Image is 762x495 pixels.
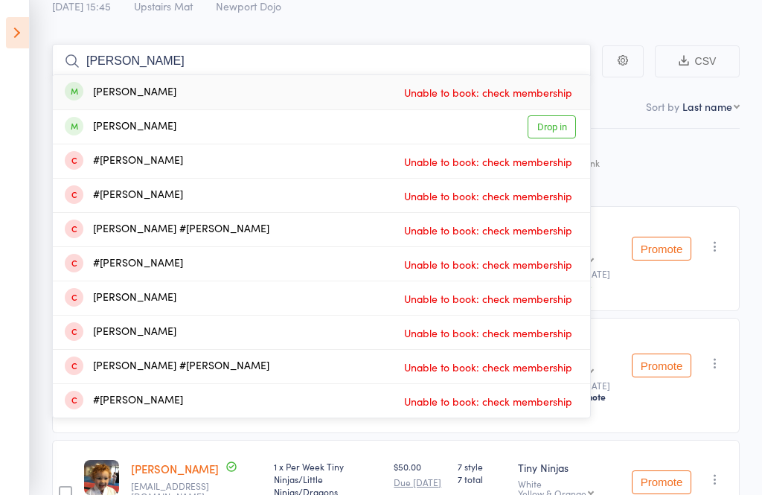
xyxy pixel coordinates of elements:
[65,221,269,238] div: [PERSON_NAME] #[PERSON_NAME]
[400,219,576,241] span: Unable to book: check membership
[518,460,620,475] div: Tiny Ninjas
[131,461,219,476] a: [PERSON_NAME]
[632,237,691,261] button: Promote
[65,187,183,204] div: #[PERSON_NAME]
[400,322,576,344] span: Unable to book: check membership
[52,44,591,78] input: Search by name
[65,358,269,375] div: [PERSON_NAME] #[PERSON_NAME]
[65,255,183,272] div: #[PERSON_NAME]
[65,392,183,409] div: #[PERSON_NAME]
[400,185,576,207] span: Unable to book: check membership
[458,460,506,473] span: 7 style
[394,477,446,488] small: Due [DATE]
[65,324,176,341] div: [PERSON_NAME]
[400,356,576,378] span: Unable to book: check membership
[655,45,740,77] button: CSV
[528,115,576,138] a: Drop in
[400,150,576,173] span: Unable to book: check membership
[65,153,183,170] div: #[PERSON_NAME]
[400,390,576,412] span: Unable to book: check membership
[400,287,576,310] span: Unable to book: check membership
[400,253,576,275] span: Unable to book: check membership
[682,99,732,114] div: Last name
[65,84,176,101] div: [PERSON_NAME]
[84,460,119,495] img: image1757569520.png
[458,473,506,485] span: 7 total
[400,81,576,103] span: Unable to book: check membership
[65,118,176,135] div: [PERSON_NAME]
[632,470,691,494] button: Promote
[646,99,679,114] label: Sort by
[632,354,691,377] button: Promote
[65,290,176,307] div: [PERSON_NAME]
